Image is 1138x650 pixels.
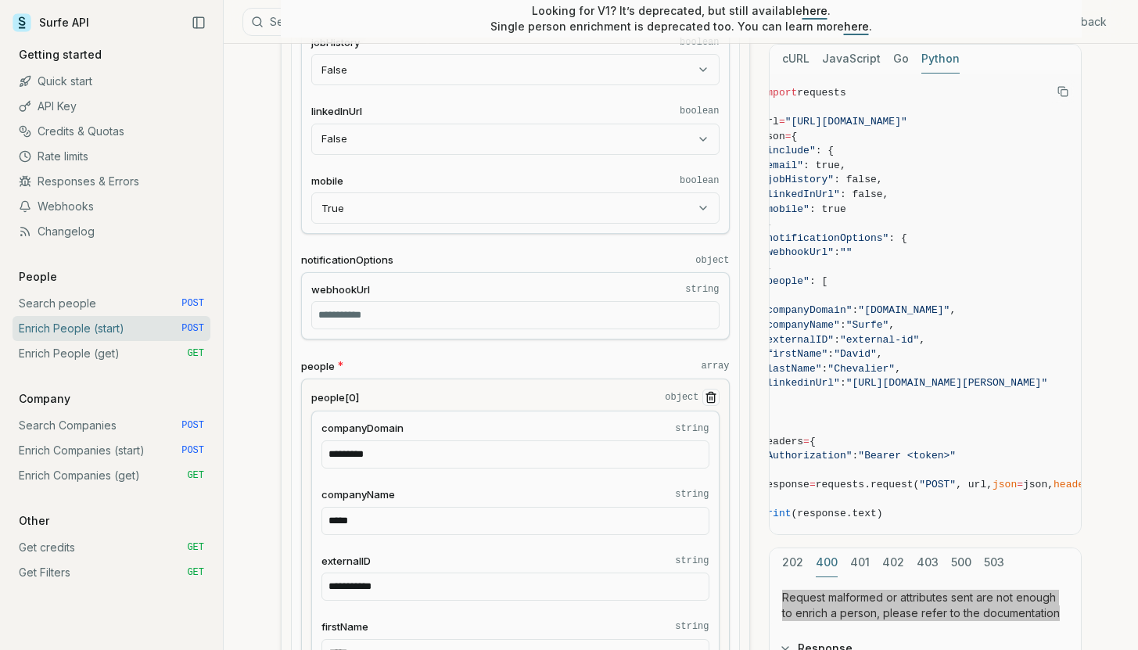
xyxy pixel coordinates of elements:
p: Company [13,391,77,407]
span: "POST" [919,479,956,490]
span: "jobHistory" [761,174,835,185]
code: object [695,254,729,267]
span: json [993,479,1017,490]
a: Enrich People (get) GET [13,341,210,366]
code: string [675,620,709,633]
code: string [685,283,719,296]
span: "include" [761,145,816,156]
span: : { [889,232,906,244]
a: Search people POST [13,291,210,316]
span: { [810,436,816,447]
span: , [895,363,901,375]
span: "lastName" [761,363,822,375]
a: Responses & Errors [13,169,210,194]
span: "companyName" [761,319,840,331]
a: Enrich People (start) POST [13,316,210,341]
span: "" [840,246,853,258]
a: here [844,20,869,33]
span: POST [181,419,204,432]
span: : [834,334,840,346]
span: headers [761,436,804,447]
span: "linkedInUrl" [761,189,840,200]
a: Enrich Companies (get) GET [13,463,210,488]
a: Surfe API [13,11,89,34]
span: "companyDomain" [761,304,853,316]
span: json [761,131,785,142]
span: "[URL][DOMAIN_NAME]" [785,116,907,127]
a: Webhooks [13,194,210,219]
span: (response.text) [792,508,883,519]
span: "David" [834,348,877,360]
span: "firstName" [761,348,828,360]
button: Go [893,45,909,74]
a: Enrich Companies (start) POST [13,438,210,463]
span: json, [1023,479,1054,490]
span: "[URL][DOMAIN_NAME][PERSON_NAME]" [846,377,1047,389]
span: companyDomain [321,421,404,436]
span: : true [810,203,846,215]
span: : [840,377,846,389]
span: : true, [803,160,846,171]
span: POST [181,297,204,310]
a: Rate limits [13,144,210,169]
p: Request malformed or attributes sent are not enough to enrich a person, please refer to the docum... [782,590,1068,621]
span: , [889,319,895,331]
a: here [802,4,827,17]
span: , url, [956,479,993,490]
span: , [877,348,883,360]
span: : false, [840,189,889,200]
span: : [834,246,840,258]
span: notificationOptions [301,253,393,268]
span: "Authorization" [761,450,853,461]
p: People [13,269,63,285]
span: "email" [761,160,804,171]
span: "notificationOptions" [761,232,889,244]
span: , [950,304,956,316]
span: = [1017,479,1023,490]
p: Looking for V1? It’s deprecated, but still available . Single person enrichment is deprecated too... [490,3,872,34]
span: requests.request( [816,479,920,490]
span: companyName [321,487,395,502]
a: API Key [13,94,210,119]
span: : [ [810,275,827,287]
span: GET [187,541,204,554]
span: : [853,450,859,461]
span: = [779,116,785,127]
p: Other [13,513,56,529]
button: Collapse Sidebar [187,11,210,34]
code: array [701,360,729,372]
span: : [840,319,846,331]
span: "mobile" [761,203,810,215]
button: 500 [951,548,971,577]
span: = [803,436,810,447]
span: POST [181,444,204,457]
code: string [675,555,709,567]
button: 503 [984,548,1004,577]
a: Get credits GET [13,535,210,560]
button: cURL [782,45,810,74]
button: Python [921,45,960,74]
button: JavaScript [822,45,881,74]
span: POST [181,322,204,335]
span: "externalID" [761,334,835,346]
span: response [761,479,810,490]
button: 402 [882,548,904,577]
a: Credits & Quotas [13,119,210,144]
button: 202 [782,548,803,577]
span: externalID [321,554,371,569]
button: 400 [816,548,838,577]
span: "people" [761,275,810,287]
code: boolean [680,105,719,117]
span: firstName [321,619,368,634]
code: boolean [680,174,719,187]
span: "external-id" [840,334,919,346]
span: GET [187,566,204,579]
span: GET [187,347,204,360]
button: 403 [917,548,939,577]
button: Remove Item [702,389,720,406]
button: 401 [850,548,870,577]
button: Search⌘K [242,8,634,36]
span: import [761,87,798,99]
span: = [785,131,792,142]
span: headers [1054,479,1097,490]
